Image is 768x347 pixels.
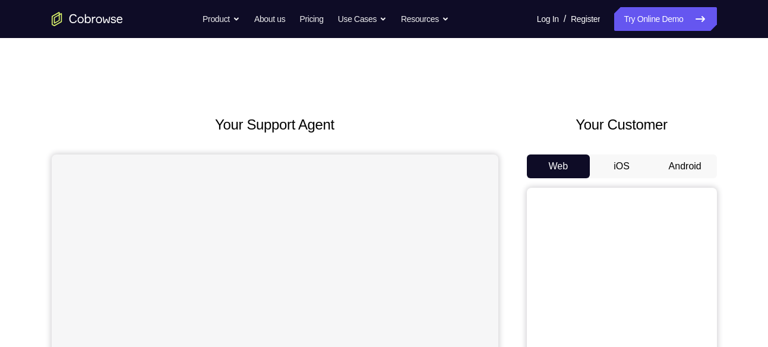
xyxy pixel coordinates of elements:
[537,7,559,31] a: Log In
[527,154,590,178] button: Web
[299,7,323,31] a: Pricing
[254,7,285,31] a: About us
[52,114,498,135] h2: Your Support Agent
[564,12,566,26] span: /
[571,7,600,31] a: Register
[203,7,240,31] button: Product
[653,154,717,178] button: Android
[52,12,123,26] a: Go to the home page
[338,7,387,31] button: Use Cases
[527,114,717,135] h2: Your Customer
[590,154,653,178] button: iOS
[401,7,449,31] button: Resources
[614,7,716,31] a: Try Online Demo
